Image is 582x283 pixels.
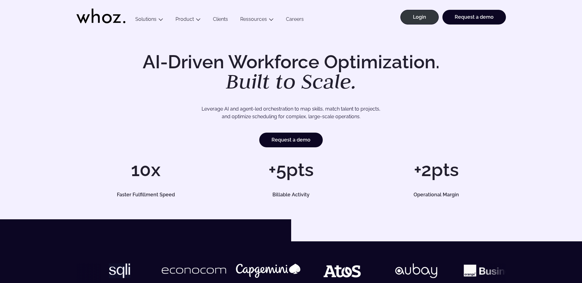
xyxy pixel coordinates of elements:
a: Request a demo [442,10,506,25]
h5: Operational Margin [374,192,499,197]
h5: Faster Fulfillment Speed [83,192,208,197]
button: Solutions [129,16,169,25]
em: Built to Scale. [226,68,357,95]
button: Ressources [234,16,280,25]
h1: AI-Driven Workforce Optimization. [134,53,448,92]
a: Clients [207,16,234,25]
a: Careers [280,16,310,25]
button: Product [169,16,207,25]
h1: +5pts [222,160,360,179]
h1: +2pts [367,160,506,179]
a: Login [400,10,439,25]
a: Ressources [240,16,267,22]
p: Leverage AI and agent-led orchestration to map skills, match talent to projects, and optimize sch... [98,105,484,121]
a: Request a demo [259,133,323,147]
h5: Billable Activity [229,192,354,197]
h1: 10x [76,160,215,179]
a: Product [175,16,194,22]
